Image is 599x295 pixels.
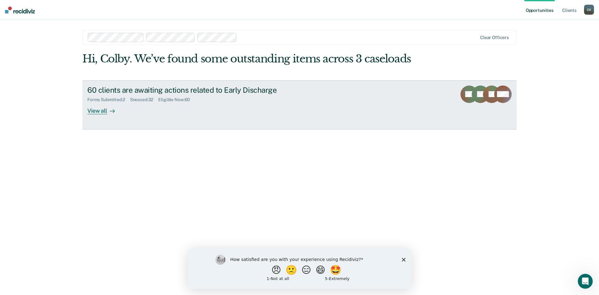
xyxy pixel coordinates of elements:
[82,80,517,130] a: 60 clients are awaiting actions related to Early DischargeForms Submitted:2Snoozed:32Eligible Now...
[87,97,130,102] div: Forms Submitted : 2
[480,35,509,40] div: Clear officers
[584,5,594,15] div: C K
[87,102,122,114] div: View all
[130,97,158,102] div: Snoozed : 32
[158,97,195,102] div: Eligible Now : 60
[5,7,35,13] img: Recidiviz
[87,86,306,95] div: 60 clients are awaiting actions related to Early Discharge
[578,274,593,289] iframe: Intercom live chat
[82,52,430,65] div: Hi, Colby. We’ve found some outstanding items across 3 caseloads
[584,5,594,15] button: CK
[188,248,411,289] iframe: Survey by Kim from Recidiviz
